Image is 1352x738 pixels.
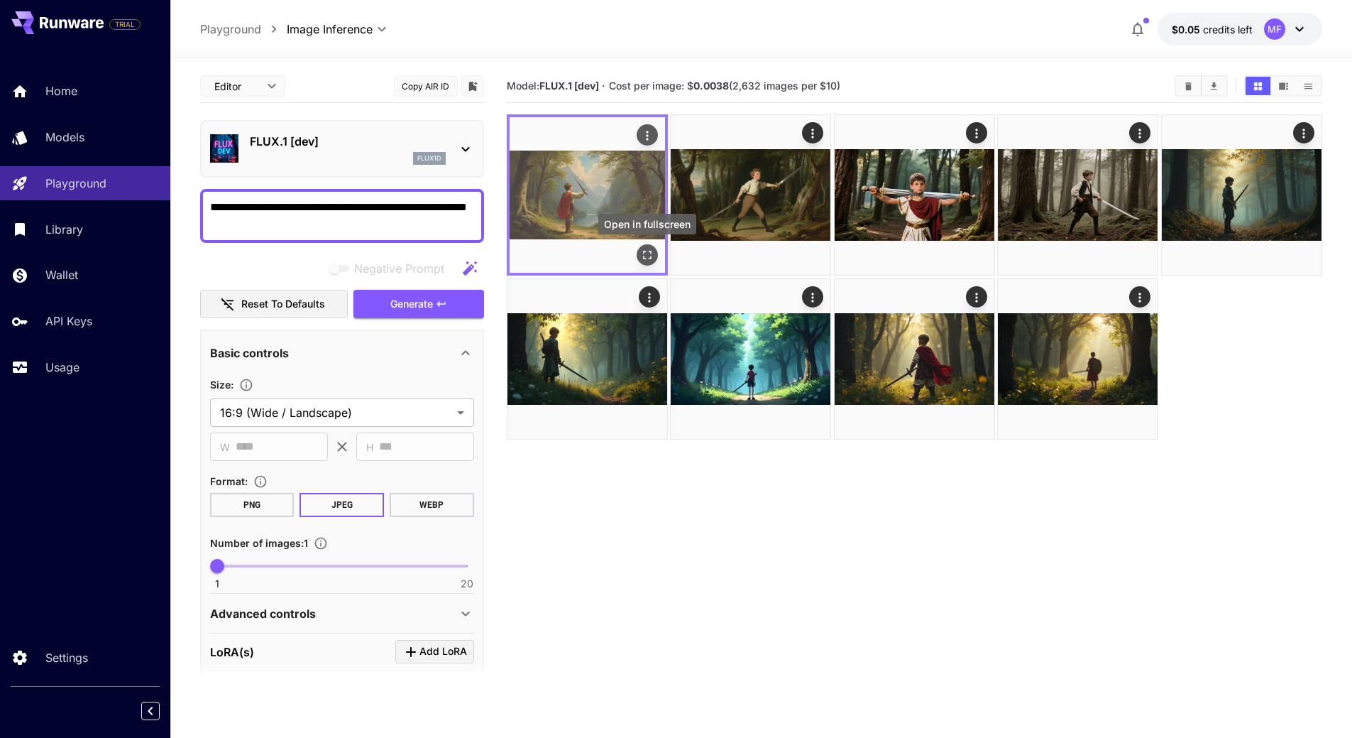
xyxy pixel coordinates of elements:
span: credits left [1203,23,1253,36]
button: Copy AIR ID [394,76,458,97]
button: WEBP [390,493,474,517]
button: $0.05MF [1158,13,1322,45]
nav: breadcrumb [200,21,287,38]
b: 0.0038 [693,80,729,92]
span: Generate [390,295,433,313]
div: Actions [1293,122,1314,143]
button: Click to add LoRA [395,640,474,663]
p: Usage [45,359,79,376]
img: Z [835,279,994,439]
p: Models [45,129,84,146]
span: 20 [461,577,473,591]
div: Actions [803,122,824,143]
div: Actions [1130,286,1151,308]
span: $0.05 [1172,23,1203,36]
p: Playground [45,175,106,192]
span: Number of images : 1 [210,537,308,549]
p: Basic controls [210,344,289,362]
img: Z [507,279,667,439]
div: Show images in grid viewShow images in video viewShow images in list view [1244,75,1322,97]
div: Basic controls [210,336,474,370]
span: 16:9 (Wide / Landscape) [220,404,451,421]
p: Library [45,221,83,238]
div: MF [1264,18,1285,40]
div: Actions [966,122,987,143]
div: Collapse sidebar [152,698,170,724]
img: Z [835,115,994,275]
div: Open in fullscreen [598,214,696,234]
p: Wallet [45,266,78,283]
span: 1 [215,577,219,591]
span: W [220,439,230,455]
p: Home [45,82,77,99]
button: Clear Images [1176,77,1201,95]
img: 9k= [671,279,830,439]
button: Add to library [466,77,479,94]
p: FLUX.1 [dev] [250,133,446,150]
button: Show images in grid view [1246,77,1270,95]
button: Choose the file format for the output image. [248,474,273,489]
span: Negative prompts are not compatible with the selected model. [326,259,456,277]
img: 9k= [998,115,1158,275]
div: $0.05 [1172,22,1253,37]
button: Specify how many images to generate in a single request. Each image generation will be charged se... [308,536,334,550]
span: Format : [210,475,248,487]
span: Image Inference [287,21,373,38]
span: Negative Prompt [354,260,444,277]
div: Actions [637,124,658,146]
button: Show images in list view [1296,77,1321,95]
div: Advanced controls [210,597,474,631]
span: Editor [214,79,258,94]
button: Show images in video view [1271,77,1296,95]
b: FLUX.1 [dev] [539,80,599,92]
div: Actions [1130,122,1151,143]
span: Add your payment card to enable full platform functionality. [109,16,141,33]
button: Generate [353,290,484,319]
p: Settings [45,649,88,666]
button: Reset to defaults [200,290,348,319]
div: Actions [639,286,660,308]
div: Open in fullscreen [637,244,658,266]
button: PNG [210,493,295,517]
button: JPEG [299,493,384,517]
span: Model: [507,80,599,92]
div: Actions [966,286,987,308]
button: Download All [1202,77,1226,95]
p: · [602,77,605,94]
a: Playground [200,21,261,38]
div: Actions [803,286,824,308]
div: Clear ImagesDownload All [1175,75,1228,97]
p: API Keys [45,313,92,330]
img: 9k= [510,117,665,273]
p: flux1d [417,153,441,163]
span: TRIAL [110,19,140,30]
span: Size : [210,379,233,391]
p: Advanced controls [210,605,316,622]
img: 2Q== [671,115,830,275]
div: FLUX.1 [dev]flux1d [210,127,474,170]
span: Add LoRA [419,643,467,661]
span: Cost per image: $ (2,632 images per $10) [609,80,840,92]
span: H [366,439,373,455]
button: Collapse sidebar [141,702,160,720]
button: Adjust the dimensions of the generated image by specifying its width and height in pixels, or sel... [233,378,259,392]
img: Z [1162,115,1321,275]
p: LoRA(s) [210,644,254,661]
img: 2Q== [998,279,1158,439]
